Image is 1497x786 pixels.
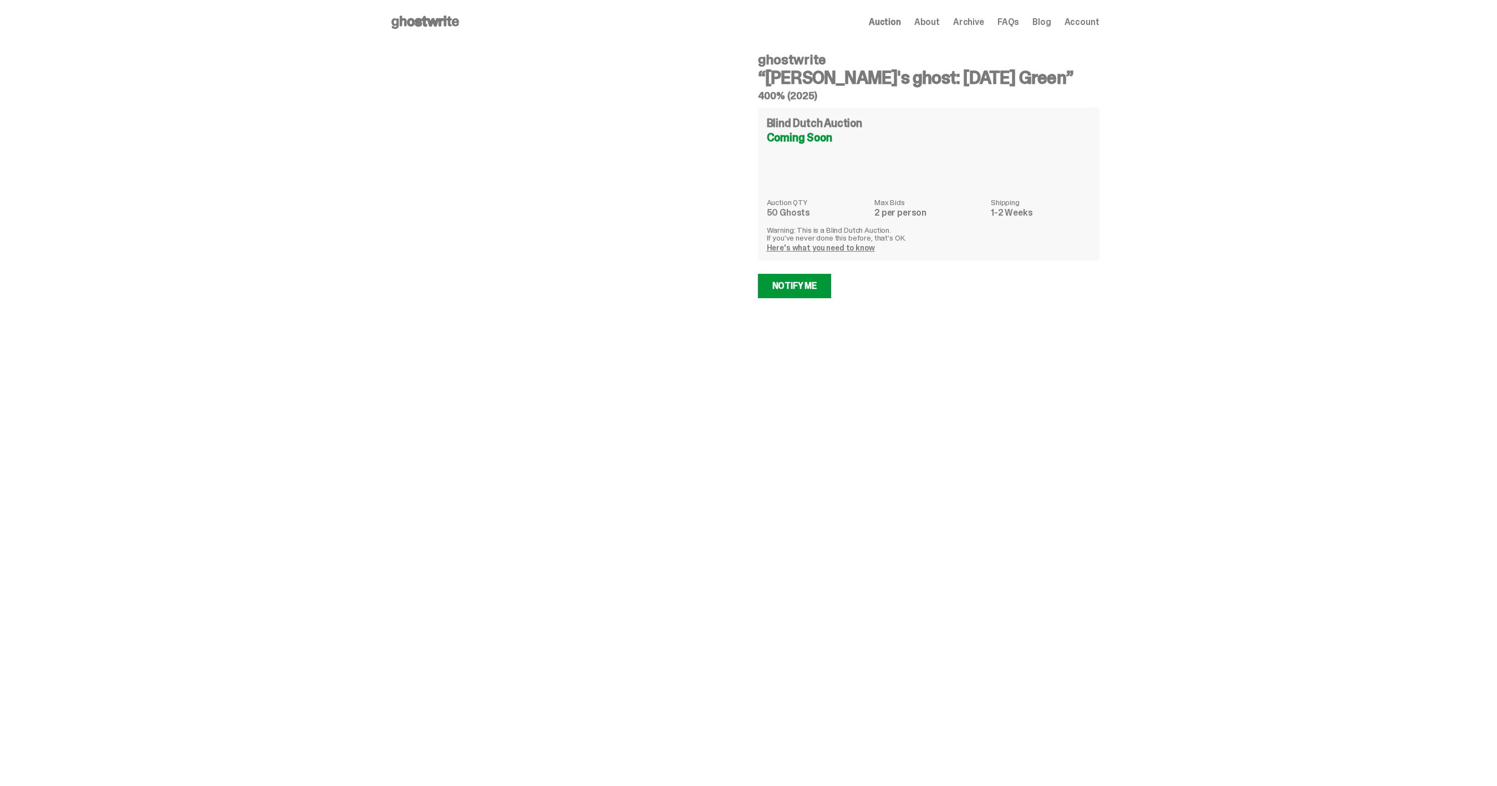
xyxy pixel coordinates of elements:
dt: Shipping [991,198,1090,206]
dt: Auction QTY [767,198,868,206]
h3: “[PERSON_NAME]'s ghost: [DATE] Green” [758,69,1099,86]
a: Here's what you need to know [767,243,875,253]
a: Archive [953,18,984,27]
a: Notify Me [758,274,832,298]
dd: 1-2 Weeks [991,208,1090,217]
div: Coming Soon [767,132,1091,143]
a: FAQs [997,18,1019,27]
a: Account [1065,18,1099,27]
dt: Max Bids [874,198,984,206]
p: Warning: This is a Blind Dutch Auction. If you’ve never done this before, that’s OK. [767,226,1091,242]
a: Blog [1032,18,1051,27]
h5: 400% (2025) [758,91,1099,101]
dd: 50 Ghosts [767,208,868,217]
a: About [914,18,940,27]
h4: Blind Dutch Auction [767,118,862,129]
dd: 2 per person [874,208,984,217]
h4: ghostwrite [758,53,1099,67]
a: Auction [869,18,901,27]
